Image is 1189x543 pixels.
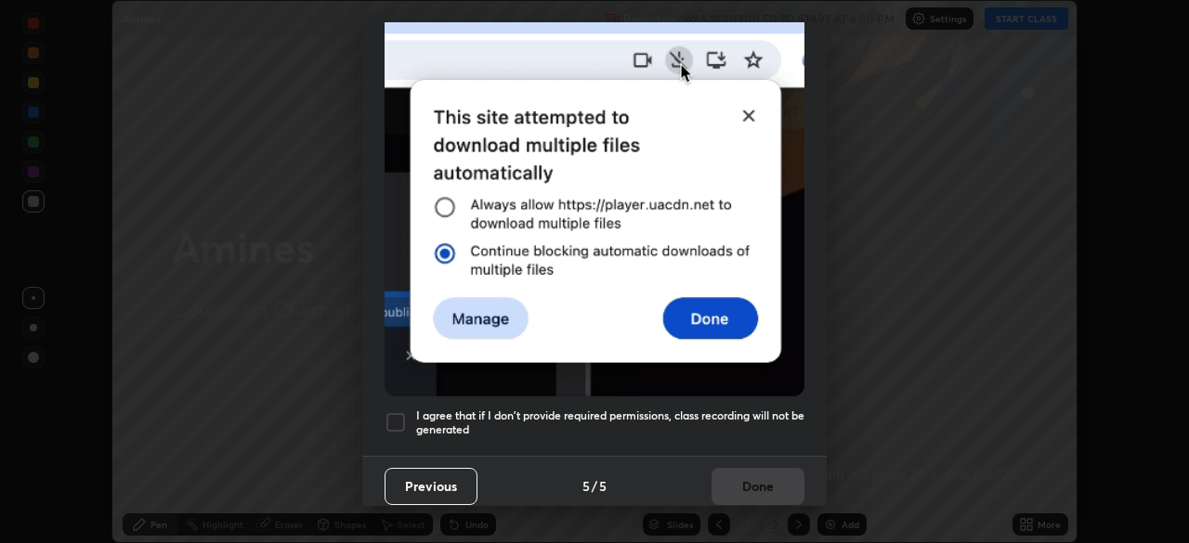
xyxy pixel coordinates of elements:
[582,476,590,496] h4: 5
[599,476,607,496] h4: 5
[385,468,477,505] button: Previous
[416,408,804,437] h5: I agree that if I don't provide required permissions, class recording will not be generated
[592,476,597,496] h4: /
